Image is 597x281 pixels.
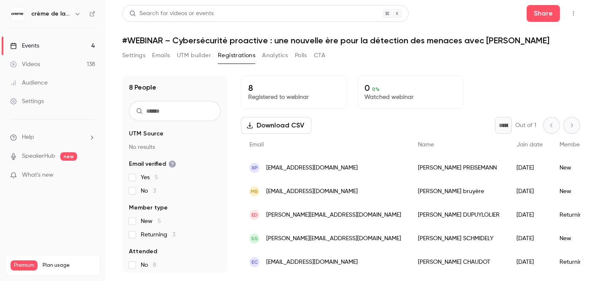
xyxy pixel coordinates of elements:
span: 3 [172,232,175,238]
a: SpeakerHub [22,152,55,161]
p: Registered to webinar [248,93,340,101]
span: Premium [11,260,37,270]
button: Registrations [218,49,255,62]
div: [DATE] [508,180,551,203]
div: Videos [10,60,40,69]
span: No [141,261,156,269]
span: Help [22,133,34,142]
span: Member type [560,142,596,148]
iframe: Noticeable Trigger [85,172,95,179]
span: Email verified [129,160,176,168]
button: Polls [295,49,307,62]
div: [DATE] [508,203,551,227]
p: No results [129,143,221,151]
span: Email [249,142,264,148]
div: Events [10,42,39,50]
span: SS [251,235,258,242]
span: Mb [251,188,258,195]
span: No [141,187,156,195]
h1: #WEBINAR – Cybersécurité proactive : une nouvelle ère pour la détection des menaces avec [PERSON_... [122,35,580,45]
span: [PERSON_NAME][EMAIL_ADDRESS][DOMAIN_NAME] [266,211,401,220]
button: Settings [122,49,145,62]
p: Watched webinar [364,93,456,101]
span: Member type [129,204,168,212]
p: 8 [248,83,340,93]
span: 5 [155,175,158,180]
span: ED [252,211,258,219]
button: Emails [152,49,170,62]
span: 3 [153,188,156,194]
div: [PERSON_NAME] SCHMIDELY [410,227,508,250]
div: Search for videos or events [129,9,214,18]
div: [PERSON_NAME] bruyère [410,180,508,203]
span: What's new [22,171,54,180]
span: [EMAIL_ADDRESS][DOMAIN_NAME] [266,187,358,196]
span: [PERSON_NAME][EMAIL_ADDRESS][DOMAIN_NAME] [266,234,401,243]
button: Analytics [262,49,288,62]
span: Returning [141,231,175,239]
button: Download CSV [241,117,311,134]
span: Yes [141,173,158,182]
span: XP [252,164,258,172]
span: Plan usage [43,262,95,269]
p: 0 [364,83,456,93]
p: Out of 1 [515,121,536,130]
span: Name [418,142,434,148]
div: Audience [10,79,48,87]
span: [EMAIL_ADDRESS][DOMAIN_NAME] [266,164,358,172]
span: Attended [129,247,157,256]
div: [PERSON_NAME] PREISEMANN [410,156,508,180]
span: UTM Source [129,130,163,138]
span: new [60,152,77,161]
span: EC [252,258,258,266]
div: [PERSON_NAME] DUPUYLOLIER [410,203,508,227]
span: 8 [153,262,156,268]
img: crème de la crème [11,7,24,21]
div: [DATE] [508,227,551,250]
div: [DATE] [508,156,551,180]
span: [EMAIL_ADDRESS][DOMAIN_NAME] [266,258,358,267]
div: [PERSON_NAME] CHAUDOT [410,250,508,274]
span: 5 [158,218,161,224]
div: Settings [10,97,44,106]
div: [DATE] [508,250,551,274]
h6: crème de la crème [31,10,71,18]
button: UTM builder [177,49,211,62]
span: New [141,217,161,225]
span: 0 % [372,86,380,92]
button: Share [527,5,560,22]
li: help-dropdown-opener [10,133,95,142]
h1: 8 People [129,82,156,93]
span: Join date [517,142,543,148]
button: CTA [314,49,325,62]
